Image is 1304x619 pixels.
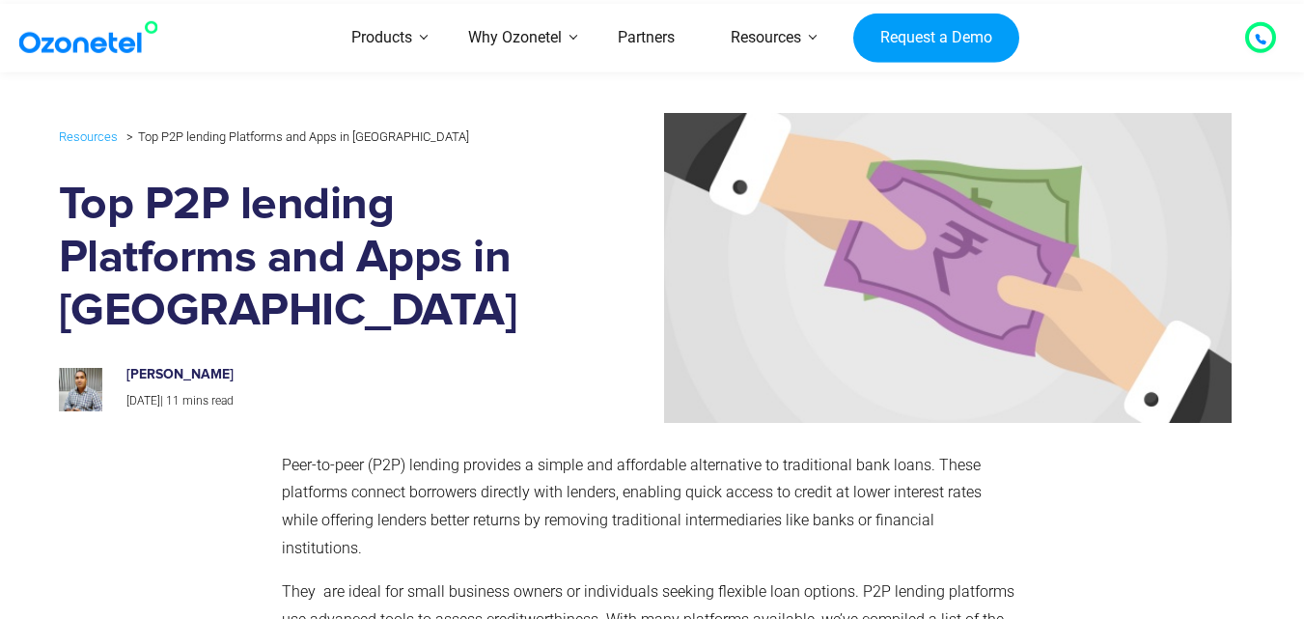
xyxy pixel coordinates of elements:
a: Why Ozonetel [440,4,590,72]
h1: Top P2P lending Platforms and Apps in [GEOGRAPHIC_DATA] [59,179,554,338]
a: Resources [703,4,829,72]
li: Top P2P lending Platforms and Apps in [GEOGRAPHIC_DATA] [122,125,469,149]
a: Resources [59,126,118,148]
a: Products [323,4,440,72]
span: Peer-to-peer (P2P) lending provides a simple and affordable alternative to traditional bank loans... [282,456,982,557]
span: [DATE] [126,394,160,408]
h6: [PERSON_NAME] [126,367,534,383]
span: mins read [182,394,234,408]
span: 11 [166,394,180,408]
img: prashanth-kancherla_avatar-200x200.jpeg [59,368,102,411]
a: Partners [590,4,703,72]
a: Request a Demo [853,13,1018,63]
p: | [126,391,534,412]
img: peer-to-peer lending platforms [568,113,1232,422]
